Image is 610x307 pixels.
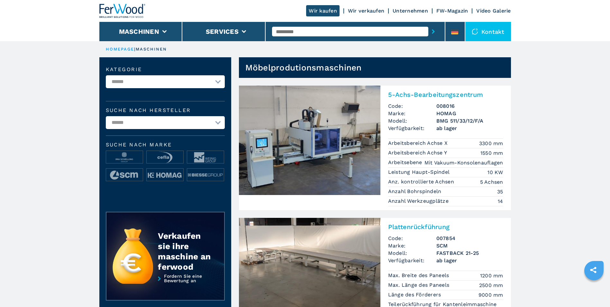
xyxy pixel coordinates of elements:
img: 5-Achs-Bearbeitungszentrum HOMAG BMG 511/33/12/F/A [239,86,380,195]
span: Modell: [388,249,436,257]
div: Verkaufen sie ihre maschine an ferwood [158,231,211,272]
em: 9000 mm [478,291,503,299]
em: 14 [498,198,503,205]
em: 3300 mm [479,140,503,147]
a: Fordern Sie eine Bewertung an [106,274,225,301]
em: 1200 mm [480,272,503,279]
img: Ferwood [99,4,146,18]
em: 5 Achsen [480,178,503,186]
em: 35 [497,188,503,195]
p: Arbeitsebene [388,159,424,166]
p: maschinen [136,46,167,52]
p: Leistung Haupt-Spindel [388,169,451,176]
em: 10 KW [487,169,503,176]
img: image [187,169,224,181]
span: Verfügbarkeit: [388,125,436,132]
p: Anz. kontrollierte Achsen [388,178,456,185]
em: 1550 mm [480,149,503,157]
span: Verfügbarkeit: [388,257,436,264]
a: Wir kaufen [306,5,340,16]
span: ab lager [436,257,503,264]
span: ab lager [436,125,503,132]
h1: Möbelprodutionsmaschinen [245,62,362,73]
span: Suche nach Marke [106,142,225,147]
p: Max. Länge des Paneels [388,282,451,289]
p: Länge des Förderers [388,291,443,298]
a: Video Galerie [476,8,511,14]
h3: HOMAG [436,110,503,117]
img: image [147,151,183,164]
button: Services [206,28,239,35]
h2: 5-Achs-Bearbeitungszentrum [388,91,503,98]
button: submit-button [428,24,438,39]
img: image [187,151,224,164]
span: Marke: [388,242,436,249]
em: 2500 mm [479,282,503,289]
h3: SCM [436,242,503,249]
p: Anzahl Werkzeugplätze [388,198,451,205]
iframe: Chat [583,278,605,302]
span: | [134,47,135,51]
span: Marke: [388,110,436,117]
img: Kontakt [472,28,478,35]
img: image [147,169,183,181]
a: Wir verkaufen [348,8,384,14]
span: Code: [388,102,436,110]
em: Mit Vakuum-Konsolenauflagen [424,159,503,166]
button: Maschinen [119,28,159,35]
p: Arbeitsbereich Achse Y [388,149,449,156]
a: FW-Magazin [436,8,468,14]
span: Modell: [388,117,436,125]
img: image [106,169,143,181]
a: 5-Achs-Bearbeitungszentrum HOMAG BMG 511/33/12/F/A5-Achs-BearbeitungszentrumCode:008016Marke:HOMA... [239,86,511,210]
h3: FASTBACK 21-25 [436,249,503,257]
div: Kontakt [465,22,511,41]
h2: Plattenrückführung [388,223,503,231]
p: Anzahl Bohrspindeln [388,188,443,195]
h3: 007854 [436,235,503,242]
img: image [106,151,143,164]
p: Max. Breite des Paneels [388,272,451,279]
label: Kategorie [106,67,225,72]
label: Suche nach Hersteller [106,108,225,113]
a: sharethis [585,262,601,278]
p: Arbeitsbereich Achse X [388,140,450,147]
a: Unternehmen [393,8,428,14]
h3: 008016 [436,102,503,110]
span: Code: [388,235,436,242]
h3: BMG 511/33/12/F/A [436,117,503,125]
a: HOMEPAGE [106,47,134,51]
